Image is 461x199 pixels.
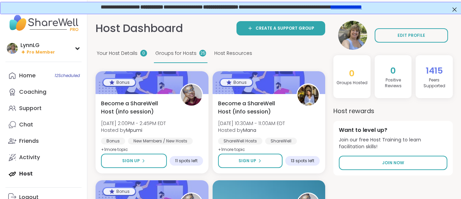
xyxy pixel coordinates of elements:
[339,156,447,170] a: Join Now
[265,138,297,144] div: ShareWell
[218,154,283,168] button: Sign Up
[19,121,33,128] div: Chat
[5,100,82,117] a: Support
[5,149,82,166] a: Activity
[382,160,404,166] span: Join Now
[220,79,252,86] div: Bonus
[5,11,82,35] img: ShareWell Nav Logo
[426,65,443,77] span: 1415
[155,50,197,57] span: Groups for Hosts
[218,120,285,127] span: [DATE] 10:30AM - 11:00AM EDT
[101,154,167,168] button: Sign Up
[338,21,367,50] img: LynnLG
[218,138,262,144] div: ShareWell Hosts
[418,77,450,89] h4: Peers Supported
[339,126,447,134] h4: Want to level up?
[97,50,138,57] span: Your Host Details
[101,127,166,134] span: Hosted by
[199,50,206,57] div: 25
[101,99,172,116] span: Become a ShareWell Host (info session)
[96,21,183,36] h1: Host Dashboard
[5,84,82,100] a: Coaching
[101,120,166,127] span: [DATE] 2:00PM - 2:45PM EDT
[19,88,46,96] div: Coaching
[214,50,252,57] span: Host Resources
[175,158,198,164] span: 11 spots left
[375,28,448,43] a: EDIT PROFILE
[101,138,125,144] div: Bonus
[398,32,425,39] span: EDIT PROFILE
[103,188,135,195] div: Bonus
[256,25,314,31] span: Create a support group
[291,158,314,164] span: 13 spots left
[7,43,18,54] img: LynnLG
[122,158,140,164] span: Sign Up
[181,85,202,106] img: Mpumi
[218,99,289,116] span: Become a ShareWell Host (info session)
[27,49,55,55] span: Pro Member
[243,127,256,134] b: Mana
[140,50,147,57] div: 0
[390,65,396,77] span: 0
[128,138,193,144] div: New Members / New Hosts
[239,158,256,164] span: Sign Up
[126,127,142,134] b: Mpumi
[19,137,39,145] div: Friends
[218,127,285,134] span: Hosted by
[55,73,80,78] span: 12 Scheduled
[349,67,355,79] span: 0
[339,137,447,150] span: Join our free Host Training to learn facilitation skills!
[5,133,82,149] a: Friends
[333,106,453,116] h3: Host rewards
[19,72,35,79] div: Home
[236,21,325,35] a: Create a support group
[377,77,409,89] h4: Positive Review s
[336,80,368,86] h4: Groups Hosted
[19,154,40,161] div: Activity
[5,67,82,84] a: Home12Scheduled
[298,85,319,106] img: Mana
[5,117,82,133] a: Chat
[103,79,135,86] div: Bonus
[19,105,42,112] div: Support
[20,42,55,49] div: LynnLG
